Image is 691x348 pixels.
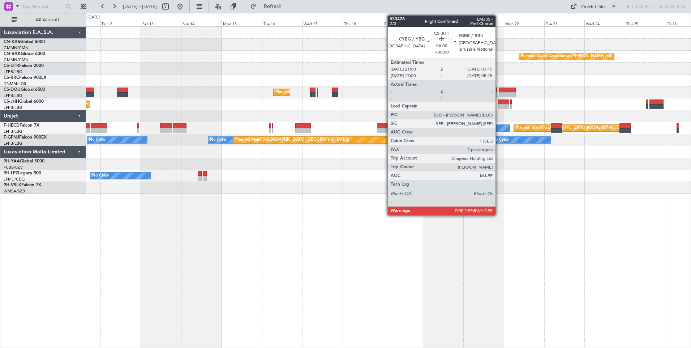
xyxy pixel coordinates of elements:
div: Quick Links [581,4,606,11]
div: Wed 17 [302,20,343,26]
span: 9H-LPZ [4,171,18,175]
div: Tue 16 [262,20,302,26]
div: Thu 25 [625,20,665,26]
a: WMSA/SZB [4,188,25,194]
div: Mon 22 [504,20,544,26]
div: Mon 15 [222,20,262,26]
span: CS-JHH [4,99,19,104]
a: F-HECDFalcon 7X [4,123,39,128]
a: GMMN/CMN [4,45,29,51]
div: Wed 24 [584,20,625,26]
div: Planned Maint [GEOGRAPHIC_DATA] ([GEOGRAPHIC_DATA]) [516,123,630,133]
div: Sat 13 [141,20,181,26]
a: CS-DTRFalcon 2000 [4,64,44,68]
a: LFMD/CEQ [4,177,25,182]
a: LFPB/LBG [4,69,22,75]
a: 9H-YAAGlobal 5000 [4,159,44,164]
a: CN-KASGlobal 5000 [4,40,45,44]
span: 9H-VSLK [4,183,21,187]
div: Sat 20 [423,20,464,26]
div: No Crew [492,135,509,145]
span: F-GPNJ [4,135,19,140]
input: Trip Number [22,1,64,12]
div: Sun 14 [181,20,222,26]
span: All Aircraft [19,17,76,22]
div: Sun 21 [463,20,504,26]
div: No Crew [210,135,227,145]
a: LFPB/LBG [4,105,22,110]
a: 9H-LPZLegacy 500 [4,171,41,175]
span: Refresh [258,4,288,9]
span: CN-RAK [4,52,21,56]
span: [DATE] - [DATE] [123,3,157,10]
span: CS-DTR [4,64,19,68]
a: CS-RRCFalcon 900LX [4,76,46,80]
a: CN-RAKGlobal 6000 [4,52,45,56]
a: CS-JHHGlobal 6000 [4,99,44,104]
a: FCBB/BZV [4,165,23,170]
a: F-GPNJFalcon 900EX [4,135,47,140]
a: GMMN/CMN [4,57,29,63]
span: CN-KAS [4,40,20,44]
a: CS-DOUGlobal 6500 [4,88,45,92]
div: Planned Maint [GEOGRAPHIC_DATA] ([GEOGRAPHIC_DATA]) [235,135,349,145]
a: 9H-VSLKFalcon 7X [4,183,41,187]
span: CS-RRC [4,76,19,80]
span: CS-DOU [4,88,21,92]
a: LFPB/LBG [4,93,22,98]
div: No Crew [89,135,106,145]
div: Thu 18 [343,20,383,26]
span: F-HECD [4,123,20,128]
div: Fri 19 [383,20,423,26]
a: LFPB/LBG [4,141,22,146]
div: No Crew [92,170,109,181]
a: DNMM/LOS [4,81,26,86]
div: Planned Maint Casablanca ([PERSON_NAME] Intl) [521,51,612,62]
span: 9H-YAA [4,159,20,164]
div: Fri 12 [100,20,141,26]
div: Planned Maint [GEOGRAPHIC_DATA] ([GEOGRAPHIC_DATA]) [275,87,389,98]
div: Planned Maint [GEOGRAPHIC_DATA] ([GEOGRAPHIC_DATA]) [480,87,594,98]
div: No Crew [405,123,421,133]
button: All Aircraft [8,14,78,26]
button: Quick Links [567,1,620,12]
div: Tue 23 [544,20,585,26]
div: [DATE] [87,14,100,21]
button: Refresh [247,1,290,12]
a: LFPB/LBG [4,129,22,134]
